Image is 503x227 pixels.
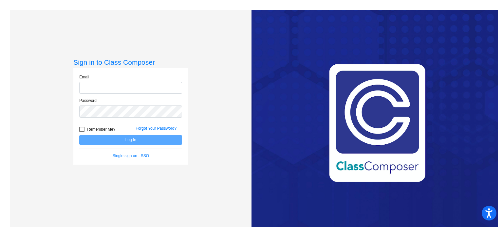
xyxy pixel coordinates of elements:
[113,154,149,158] a: Single sign on - SSO
[136,126,177,131] a: Forgot Your Password?
[73,58,188,66] h3: Sign in to Class Composer
[79,135,182,145] button: Log In
[79,98,97,104] label: Password
[87,125,115,133] span: Remember Me?
[79,74,89,80] label: Email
